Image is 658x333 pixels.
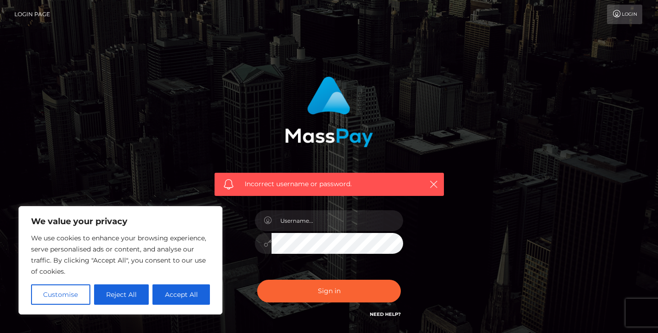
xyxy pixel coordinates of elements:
img: MassPay Login [285,76,373,147]
p: We use cookies to enhance your browsing experience, serve personalised ads or content, and analys... [31,232,210,277]
a: Need Help? [370,311,401,317]
button: Accept All [152,284,210,305]
span: Incorrect username or password. [245,179,414,189]
button: Reject All [94,284,149,305]
a: Login [607,5,642,24]
a: Login Page [14,5,50,24]
button: Customise [31,284,90,305]
p: We value your privacy [31,216,210,227]
input: Username... [272,210,403,231]
div: We value your privacy [19,206,222,314]
button: Sign in [257,280,401,302]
